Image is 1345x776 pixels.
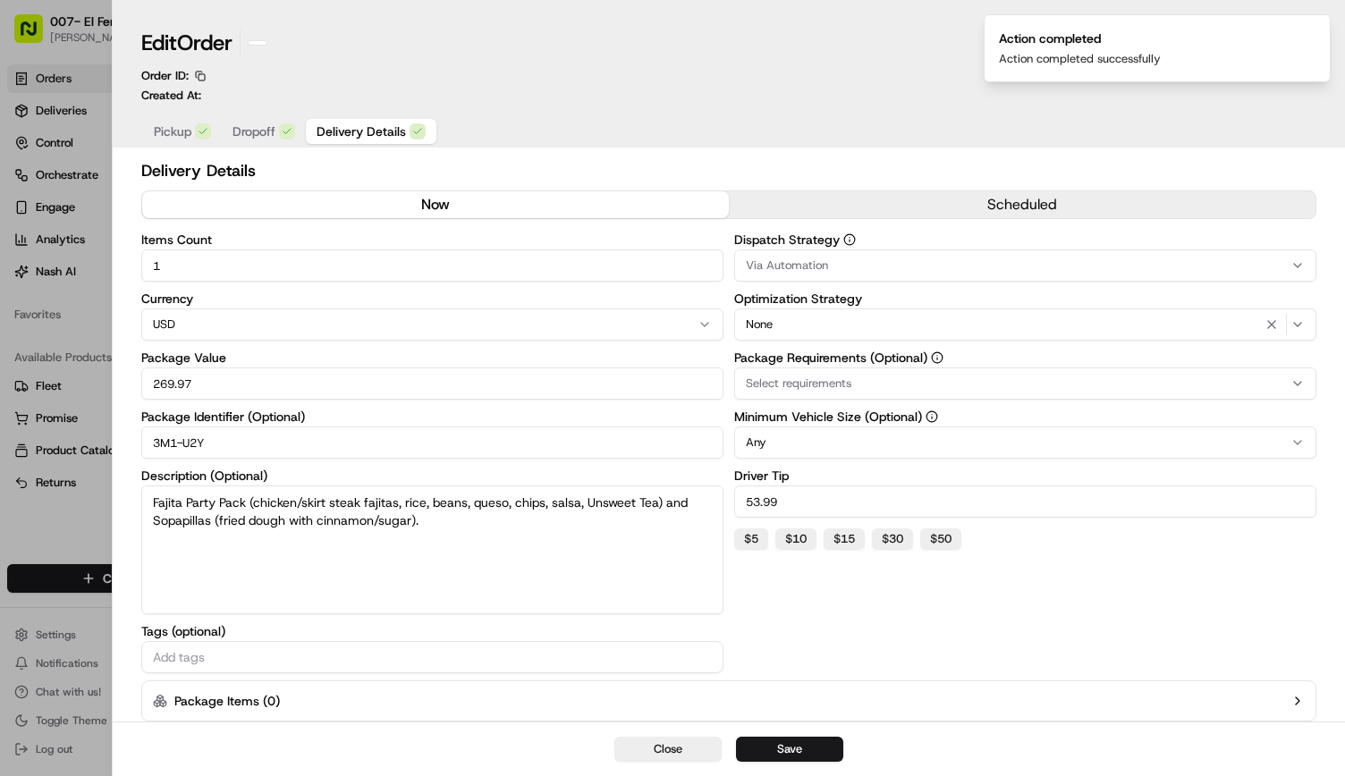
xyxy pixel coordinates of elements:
h1: Edit [141,29,233,57]
span: Via Automation [746,257,828,274]
img: 1736555255976-a54dd68f-1ca7-489b-9aae-adbdc363a1c4 [18,170,50,202]
label: Optimization Strategy [734,292,1316,305]
span: Knowledge Base [36,258,137,276]
button: Save [736,737,843,762]
label: Description (Optional) [141,469,723,482]
label: Items Count [141,233,723,246]
div: We're available if you need us! [61,188,226,202]
label: Currency [141,292,723,305]
label: Package Items ( 0 ) [174,692,280,710]
button: Via Automation [734,249,1316,282]
button: Package Requirements (Optional) [931,351,943,364]
button: Dispatch Strategy [843,233,856,246]
label: Minimum Vehicle Size (Optional) [734,410,1316,423]
span: Order [177,29,233,57]
img: Nash [18,17,54,53]
div: 📗 [18,260,32,274]
button: Package Items (0) [141,680,1316,721]
h2: Delivery Details [141,158,1316,183]
label: Package Requirements (Optional) [734,351,1316,364]
button: None [734,308,1316,341]
input: Enter package identifier [141,426,723,459]
button: $30 [872,528,913,550]
button: $10 [775,528,816,550]
button: Select requirements [734,367,1316,400]
button: Minimum Vehicle Size (Optional) [926,410,938,423]
p: Created At: [141,88,201,104]
a: Powered byPylon [126,301,216,316]
input: Enter driver tip [734,485,1316,518]
button: now [142,191,729,218]
span: None [746,316,773,333]
a: 💻API Documentation [144,251,294,283]
label: Dispatch Strategy [734,233,1316,246]
div: Start new chat [61,170,293,188]
input: Got a question? Start typing here... [47,114,322,133]
a: 📗Knowledge Base [11,251,144,283]
span: Dropoff [233,122,275,140]
input: Enter items count [141,249,723,282]
label: Tags (optional) [141,625,723,637]
span: Delivery Details [317,122,406,140]
button: $50 [920,528,961,550]
button: Close [614,737,722,762]
label: Driver Tip [734,469,1316,482]
label: Package Value [141,351,723,364]
p: Welcome 👋 [18,71,326,99]
p: Order ID: [141,68,189,84]
button: scheduled [729,191,1315,218]
button: Start new chat [304,175,326,197]
span: API Documentation [169,258,287,276]
button: $5 [734,528,768,550]
label: Package Identifier (Optional) [141,410,723,423]
button: $15 [824,528,865,550]
div: 💻 [151,260,165,274]
span: Pylon [178,302,216,316]
span: Pickup [154,122,191,140]
input: Add tags [149,646,715,668]
span: Select requirements [746,375,851,392]
input: Enter package value [141,367,723,400]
